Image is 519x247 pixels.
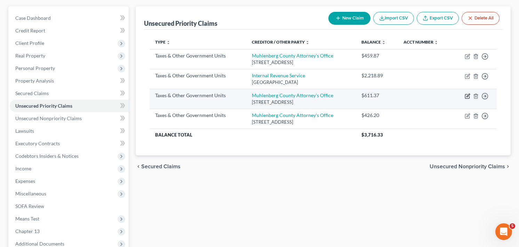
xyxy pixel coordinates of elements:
[430,164,511,169] button: Unsecured Nonpriority Claims chevron_right
[15,191,46,196] span: Miscellaneous
[252,112,333,118] a: Muhlenberg County Attorney's Office
[15,153,79,159] span: Codebtors Insiders & Notices
[136,164,141,169] i: chevron_left
[155,39,170,45] a: Type unfold_more
[155,92,241,99] div: Taxes & Other Government Units
[15,178,35,184] span: Expenses
[252,39,310,45] a: Creditor / Other Party unfold_more
[15,228,40,234] span: Chapter 13
[10,112,129,125] a: Unsecured Nonpriority Claims
[462,12,500,25] button: Delete All
[155,112,241,119] div: Taxes & Other Government Units
[15,40,44,46] span: Client Profile
[361,39,386,45] a: Balance unfold_more
[430,164,505,169] span: Unsecured Nonpriority Claims
[10,100,129,112] a: Unsecured Priority Claims
[15,90,49,96] span: Secured Claims
[15,165,31,171] span: Income
[510,223,515,229] span: 5
[15,78,54,84] span: Property Analysis
[144,19,217,28] div: Unsecured Priority Claims
[15,28,45,33] span: Credit Report
[141,164,181,169] span: Secured Claims
[10,12,129,24] a: Case Dashboard
[252,79,350,86] div: [GEOGRAPHIC_DATA]
[373,12,414,25] button: Import CSV
[15,203,44,209] span: SOFA Review
[15,241,64,247] span: Additional Documents
[15,115,82,121] span: Unsecured Nonpriority Claims
[15,53,45,59] span: Real Property
[10,75,129,87] a: Property Analysis
[166,40,170,45] i: unfold_more
[361,72,392,79] div: $2,218.89
[434,40,438,45] i: unfold_more
[417,12,459,25] a: Export CSV
[328,12,370,25] button: New Claim
[15,140,60,146] span: Executory Contracts
[15,128,34,134] span: Lawsuits
[361,132,383,138] span: $3,716.33
[10,24,129,37] a: Credit Report
[361,92,392,99] div: $611.37
[495,223,512,240] iframe: Intercom live chat
[505,164,511,169] i: chevron_right
[252,53,333,59] a: Muhlenberg County Attorney's Office
[15,65,55,71] span: Personal Property
[382,40,386,45] i: unfold_more
[10,137,129,150] a: Executory Contracts
[155,72,241,79] div: Taxes & Other Government Units
[136,164,181,169] button: chevron_left Secured Claims
[252,72,305,78] a: Internal Revenue Service
[252,99,350,106] div: [STREET_ADDRESS]
[15,103,72,109] span: Unsecured Priority Claims
[404,39,438,45] a: Acct Number unfold_more
[361,112,392,119] div: $426.20
[361,52,392,59] div: $459.87
[15,216,39,222] span: Means Test
[150,129,356,141] th: Balance Total
[10,125,129,137] a: Lawsuits
[10,87,129,100] a: Secured Claims
[252,59,350,66] div: [STREET_ADDRESS]
[15,15,51,21] span: Case Dashboard
[10,200,129,213] a: SOFA Review
[155,52,241,59] div: Taxes & Other Government Units
[252,92,333,98] a: Muhlenberg County Attorney's Office
[252,119,350,125] div: [STREET_ADDRESS]
[305,40,310,45] i: unfold_more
